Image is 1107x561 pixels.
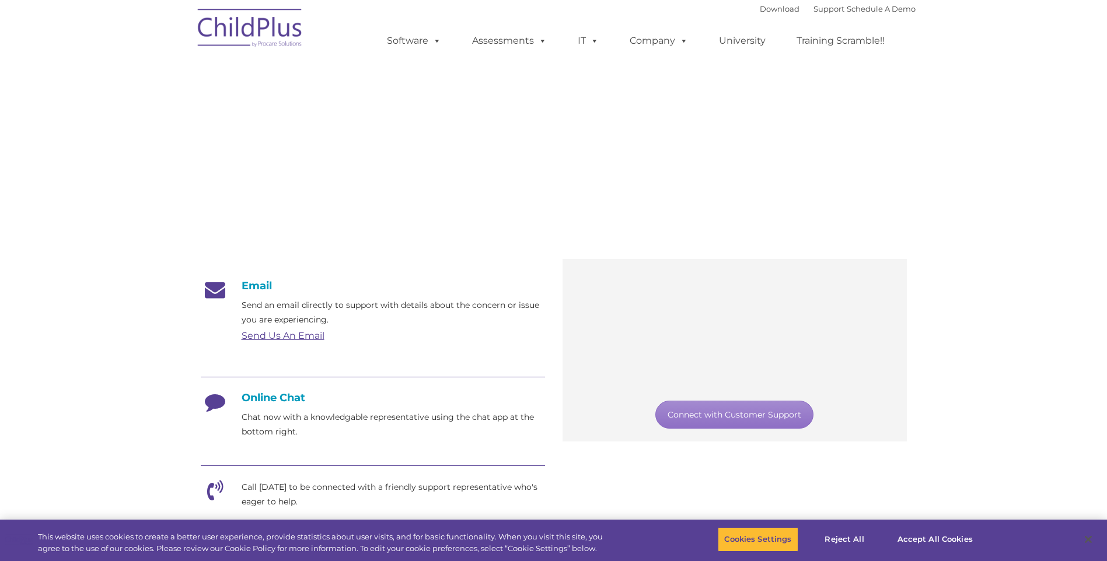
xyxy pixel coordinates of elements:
[760,4,799,13] a: Download
[808,527,881,552] button: Reject All
[201,279,545,292] h4: Email
[566,29,610,52] a: IT
[375,29,453,52] a: Software
[707,29,777,52] a: University
[1075,527,1101,552] button: Close
[242,330,324,341] a: Send Us An Email
[201,391,545,404] h4: Online Chat
[242,410,545,439] p: Chat now with a knowledgable representative using the chat app at the bottom right.
[618,29,700,52] a: Company
[460,29,558,52] a: Assessments
[242,298,545,327] p: Send an email directly to support with details about the concern or issue you are experiencing.
[718,527,798,552] button: Cookies Settings
[760,4,916,13] font: |
[192,1,309,59] img: ChildPlus by Procare Solutions
[242,480,545,509] p: Call [DATE] to be connected with a friendly support representative who's eager to help.
[38,531,609,554] div: This website uses cookies to create a better user experience, provide statistics about user visit...
[891,527,979,552] button: Accept All Cookies
[785,29,896,52] a: Training Scramble!!
[655,401,813,429] a: Connect with Customer Support
[847,4,916,13] a: Schedule A Demo
[813,4,844,13] a: Support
